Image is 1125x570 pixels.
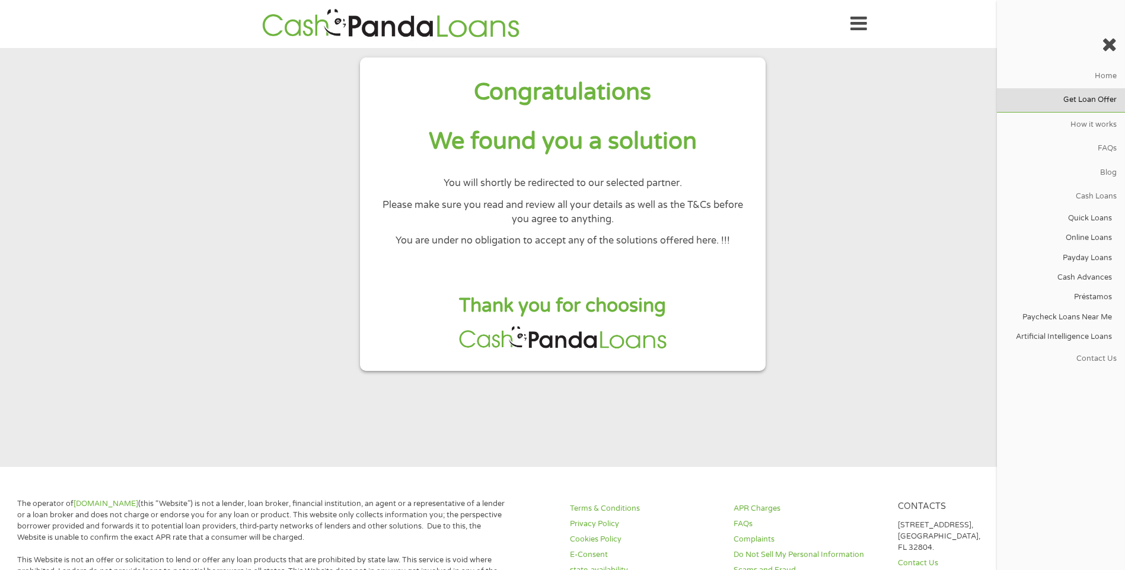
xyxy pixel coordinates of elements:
a: Payday Loans [997,248,1120,268]
a: [DOMAIN_NAME] [74,499,138,508]
a: Get Loan Offer [997,88,1125,112]
a: Home [997,64,1125,88]
p: You are under no obligation to accept any of the solutions offered here. !!! [379,233,746,248]
img: GetLoanNow Logo [259,7,523,41]
h1: Congratulations [379,77,746,107]
a: Terms & Conditions [570,503,719,514]
a: Cash Loans [997,185,1125,209]
a: How it works [997,113,1125,136]
h2: Thank you for choosing [379,294,746,318]
h1: We found you a solution [379,126,746,156]
a: Do Not Sell My Personal Information [734,549,883,561]
a: Contact Us [997,347,1125,370]
a: Contact Us [898,558,1047,569]
a: Complaints [734,534,883,545]
a: Artificial Intelligence Loans [997,327,1120,347]
a: FAQs [997,137,1125,161]
a: Paycheck Loans Near Me [997,307,1120,326]
a: APR Charges [734,503,883,514]
a: Privacy Policy [570,518,719,530]
a: FAQs [734,518,883,530]
p: The operator of (this “Website”) is not a lender, loan broker, financial institution, an agent or... [17,498,509,543]
a: E-Consent [570,549,719,561]
a: Cash Advances [997,268,1120,287]
p: You will shortly be redirected to our selected partner. [379,176,746,190]
a: Online Loans [997,228,1120,248]
a: Quick Loans [997,209,1120,228]
a: Cookies Policy [570,534,719,545]
h4: Contacts [898,501,1047,513]
a: Blog [997,161,1125,184]
p: [STREET_ADDRESS], [GEOGRAPHIC_DATA], FL 32804. [898,520,1047,553]
p: Please make sure you read and review all your details as well as the T&Cs before you agree to any... [379,198,746,227]
a: Préstamos [997,287,1120,307]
